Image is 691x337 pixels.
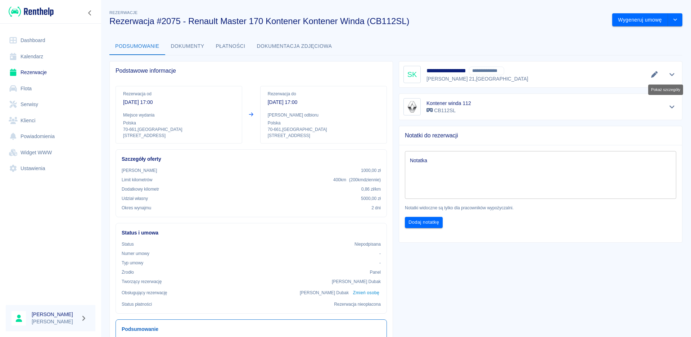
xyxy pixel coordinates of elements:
p: [STREET_ADDRESS] [268,133,379,139]
p: 2 dni [371,205,381,211]
p: [DATE] 17:00 [268,99,379,106]
p: [DATE] 17:00 [123,99,235,106]
div: Pokaż szczegóły [648,85,683,95]
button: Pokaż szczegóły [666,102,678,112]
a: Ustawienia [6,160,95,177]
p: [PERSON_NAME] [122,167,157,174]
p: Miejsce wydania [123,112,235,118]
button: Wygeneruj umowę [612,13,668,27]
span: Rezerwacje [109,10,137,15]
p: 70-661 , [GEOGRAPHIC_DATA] [268,126,379,133]
button: Zmień osobę [352,288,381,298]
p: [PERSON_NAME] Dubak [332,278,381,285]
p: Udział własny [122,195,148,202]
img: Renthelp logo [9,6,54,18]
h6: Podsumowanie [122,325,381,333]
h3: Rezerwacja #2075 - Renault Master 170 Kontener Kontener Winda (CB112SL) [109,16,606,26]
span: Podstawowe informacje [116,67,387,74]
a: Klienci [6,113,95,129]
p: Niepodpisana [354,241,381,247]
a: Kalendarz [6,49,95,65]
button: Dokumentacja zdjęciowa [251,38,338,55]
button: Podsumowanie [109,38,165,55]
p: [STREET_ADDRESS] [123,133,235,139]
button: Edytuj dane [649,69,660,79]
h6: [PERSON_NAME] [32,311,78,318]
button: Dodaj notatkę [405,217,443,228]
p: Status [122,241,134,247]
p: Rezerwacja od [123,91,235,97]
h6: Szczegóły oferty [122,155,381,163]
p: - [379,260,381,266]
p: Numer umowy [122,250,149,257]
p: [PERSON_NAME] 21 , [GEOGRAPHIC_DATA] [426,75,528,83]
h6: Kontener winda 112 [426,100,471,107]
p: Rezerwacja nieopłacona [334,301,381,308]
p: 400 km [333,177,381,183]
p: Obsługujący rezerwację [122,290,167,296]
p: Status płatności [122,301,152,308]
span: ( 200 km dziennie ) [349,177,381,182]
button: Płatności [210,38,251,55]
a: Rezerwacje [6,64,95,81]
button: Zwiń nawigację [85,8,95,18]
p: - [379,250,381,257]
p: Typ umowy [122,260,143,266]
p: Notatki widoczne są tylko dla pracowników wypożyczalni. [405,205,676,211]
a: Flota [6,81,95,97]
button: drop-down [668,13,682,27]
p: Rezerwacja do [268,91,379,97]
p: Żrodło [122,269,134,275]
button: Dokumenty [165,38,210,55]
p: [PERSON_NAME] Dubak [300,290,349,296]
p: Panel [370,269,381,275]
a: Serwisy [6,96,95,113]
p: Dodatkowy kilometr [122,186,159,192]
p: Polska [268,120,379,126]
p: Tworzący rezerwację [122,278,162,285]
p: Okres wynajmu [122,205,151,211]
p: 5000,00 zł [361,195,381,202]
p: Polska [123,120,235,126]
p: 1000,00 zł [361,167,381,174]
p: [PERSON_NAME] [32,318,78,325]
h6: Status i umowa [122,229,381,237]
a: Renthelp logo [6,6,54,18]
p: [PERSON_NAME] odbioru [268,112,379,118]
p: Limit kilometrów [122,177,152,183]
div: SK [403,66,421,83]
p: 70-661 , [GEOGRAPHIC_DATA] [123,126,235,133]
button: Pokaż szczegóły [666,69,678,79]
a: Powiadomienia [6,128,95,145]
img: Image [405,100,419,114]
a: Dashboard [6,32,95,49]
a: Widget WWW [6,145,95,161]
p: 0,86 zł /km [361,186,381,192]
p: CB112SL [426,107,471,114]
span: Notatki do rezerwacji [405,132,676,139]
